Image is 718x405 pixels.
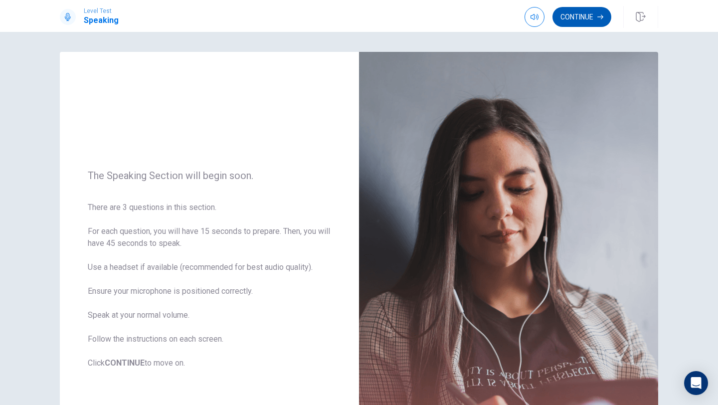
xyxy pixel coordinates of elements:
div: Open Intercom Messenger [684,371,708,395]
span: The Speaking Section will begin soon. [88,170,331,182]
h1: Speaking [84,14,119,26]
span: Level Test [84,7,119,14]
span: There are 3 questions in this section. For each question, you will have 15 seconds to prepare. Th... [88,202,331,369]
b: CONTINUE [105,358,145,368]
button: Continue [552,7,611,27]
